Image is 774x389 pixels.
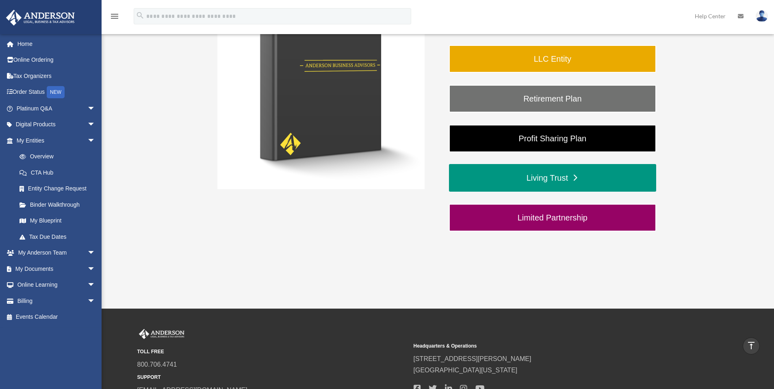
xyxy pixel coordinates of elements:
a: [GEOGRAPHIC_DATA][US_STATE] [414,367,518,374]
a: Overview [11,149,108,165]
a: My Entitiesarrow_drop_down [6,132,108,149]
a: Entity Change Request [11,181,108,197]
a: Binder Walkthrough [11,197,104,213]
a: vertical_align_top [743,337,760,354]
i: vertical_align_top [746,341,756,350]
a: Tax Due Dates [11,229,108,245]
img: Anderson Advisors Platinum Portal [4,10,77,26]
a: Order StatusNEW [6,84,108,101]
img: Anderson Advisors Platinum Portal [137,329,186,339]
a: Platinum Q&Aarrow_drop_down [6,100,108,117]
small: TOLL FREE [137,348,408,356]
i: menu [110,11,119,21]
img: User Pic [756,10,768,22]
a: Limited Partnership [449,204,656,231]
a: menu [110,14,119,21]
a: Billingarrow_drop_down [6,293,108,309]
a: [STREET_ADDRESS][PERSON_NAME] [414,355,531,362]
span: arrow_drop_down [87,132,104,149]
a: CTA Hub [11,164,108,181]
a: My Documentsarrow_drop_down [6,261,108,277]
a: LLC Entity [449,45,656,73]
a: Retirement Plan [449,85,656,112]
small: Headquarters & Operations [414,342,684,350]
span: arrow_drop_down [87,117,104,133]
a: Online Learningarrow_drop_down [6,277,108,293]
small: SUPPORT [137,373,408,382]
a: Digital Productsarrow_drop_down [6,117,108,133]
a: 800.706.4741 [137,361,177,368]
a: Events Calendar [6,309,108,325]
span: arrow_drop_down [87,293,104,309]
i: search [136,11,145,20]
span: arrow_drop_down [87,261,104,277]
a: Profit Sharing Plan [449,125,656,152]
span: arrow_drop_down [87,245,104,261]
div: NEW [47,86,65,98]
a: Living Trust [449,164,656,192]
a: Home [6,36,108,52]
span: arrow_drop_down [87,277,104,294]
a: Online Ordering [6,52,108,68]
a: My Blueprint [11,213,108,229]
a: My Anderson Teamarrow_drop_down [6,245,108,261]
span: arrow_drop_down [87,100,104,117]
a: Tax Organizers [6,68,108,84]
